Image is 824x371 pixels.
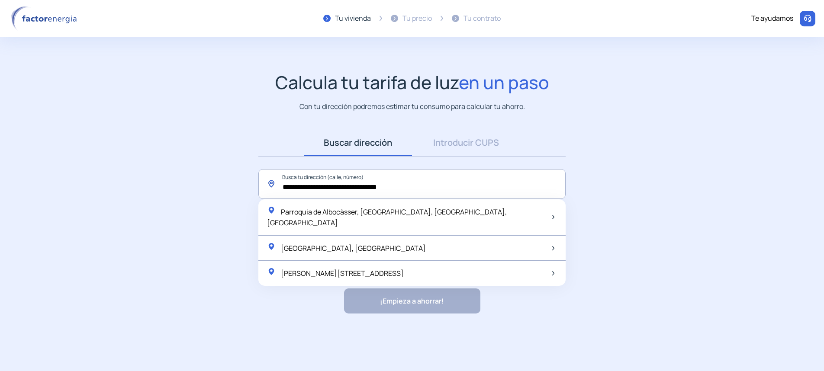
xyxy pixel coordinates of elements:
[299,101,525,112] p: Con tu dirección podremos estimar tu consumo para calcular tu ahorro.
[552,271,554,275] img: arrow-next-item.svg
[267,242,276,251] img: location-pin-green.svg
[281,243,426,253] span: [GEOGRAPHIC_DATA], [GEOGRAPHIC_DATA]
[463,13,501,24] div: Tu contrato
[412,129,520,156] a: Introducir CUPS
[267,206,276,214] img: location-pin-green.svg
[552,215,554,219] img: arrow-next-item.svg
[267,207,507,228] span: Parroquia de Albocàsser, [GEOGRAPHIC_DATA], [GEOGRAPHIC_DATA], [GEOGRAPHIC_DATA]
[402,13,432,24] div: Tu precio
[9,6,82,31] img: logo factor
[335,13,371,24] div: Tu vivienda
[751,13,793,24] div: Te ayudamos
[459,70,549,94] span: en un paso
[275,72,549,93] h1: Calcula tu tarifa de luz
[803,14,812,23] img: llamar
[267,267,276,276] img: location-pin-green.svg
[552,246,554,250] img: arrow-next-item.svg
[304,129,412,156] a: Buscar dirección
[281,269,404,278] span: [PERSON_NAME][STREET_ADDRESS]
